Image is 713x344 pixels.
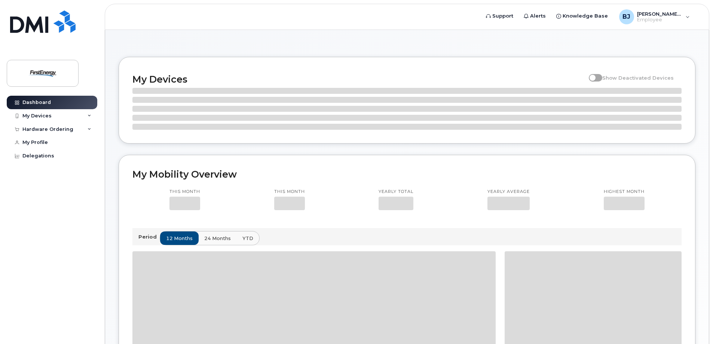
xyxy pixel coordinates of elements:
p: Period [138,233,160,240]
p: This month [274,189,305,195]
p: Highest month [604,189,645,195]
span: 24 months [204,235,231,242]
input: Show Deactivated Devices [589,71,595,77]
p: Yearly total [379,189,413,195]
h2: My Devices [132,74,585,85]
span: Show Deactivated Devices [602,75,674,81]
p: Yearly average [487,189,530,195]
span: YTD [242,235,253,242]
h2: My Mobility Overview [132,169,682,180]
p: This month [169,189,200,195]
